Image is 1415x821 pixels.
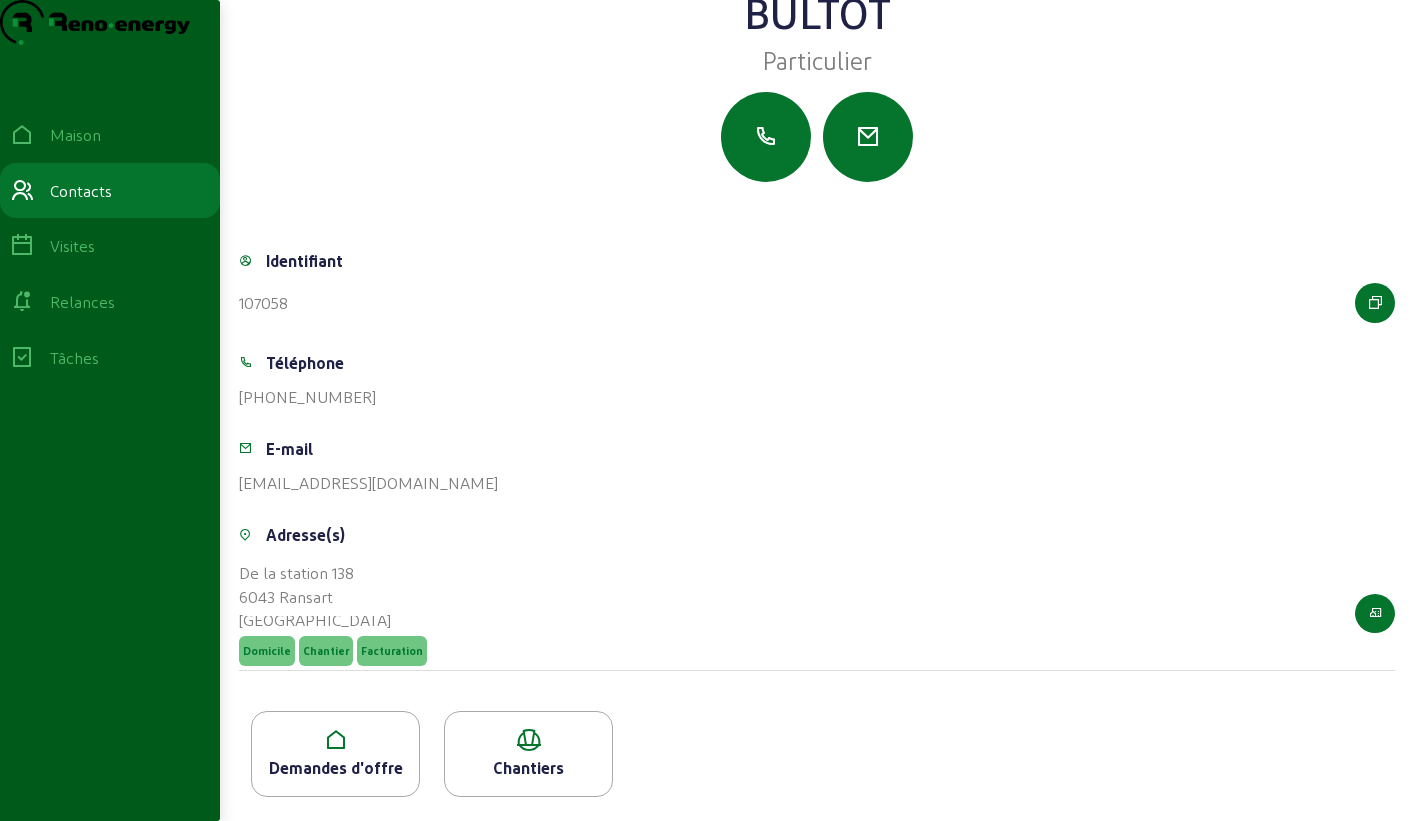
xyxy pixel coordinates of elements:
font: Contacts [50,181,112,200]
font: Domicile [243,644,291,657]
font: Maison [50,125,101,144]
font: Facturation [361,644,423,657]
font: De la station 138 [239,563,354,582]
font: Relances [50,292,115,311]
font: [EMAIL_ADDRESS][DOMAIN_NAME] [239,473,498,492]
font: Particulier [763,46,872,74]
font: Demandes d'offre [269,758,403,777]
font: Visites [50,236,95,255]
font: Identifiant [266,251,343,270]
font: E-mail [266,439,313,458]
font: [PHONE_NUMBER] [239,387,376,406]
font: Chantier [303,644,349,657]
font: Adresse(s) [266,525,345,544]
font: Chantiers [493,758,564,777]
font: Tâches [50,348,99,367]
font: 6043 Ransart [239,587,333,606]
font: Téléphone [266,353,344,372]
font: 107058 [239,293,288,312]
font: [GEOGRAPHIC_DATA] [239,611,391,629]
